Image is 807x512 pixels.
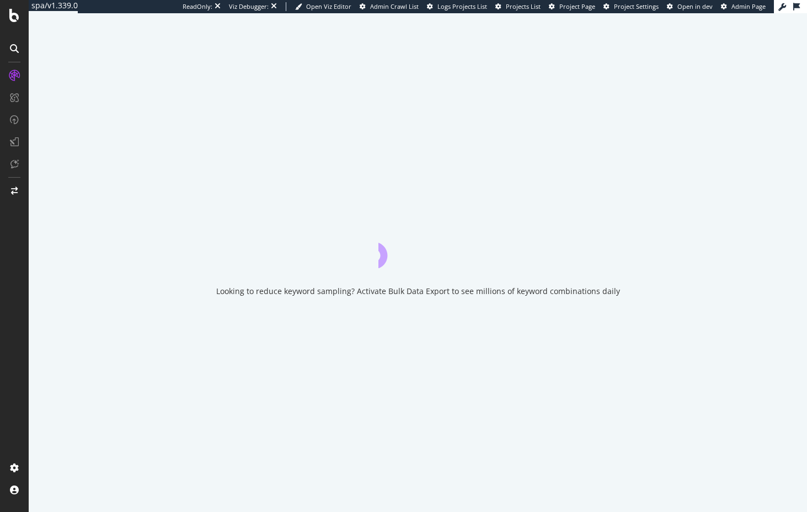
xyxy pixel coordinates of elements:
a: Open Viz Editor [295,2,351,11]
a: Project Page [549,2,595,11]
span: Admin Crawl List [370,2,419,10]
span: Project Page [559,2,595,10]
span: Project Settings [614,2,659,10]
a: Logs Projects List [427,2,487,11]
a: Project Settings [603,2,659,11]
span: Logs Projects List [437,2,487,10]
span: Admin Page [731,2,766,10]
a: Admin Crawl List [360,2,419,11]
a: Projects List [495,2,541,11]
span: Open Viz Editor [306,2,351,10]
div: ReadOnly: [183,2,212,11]
div: Viz Debugger: [229,2,269,11]
a: Admin Page [721,2,766,11]
span: Open in dev [677,2,713,10]
div: Looking to reduce keyword sampling? Activate Bulk Data Export to see millions of keyword combinat... [216,286,620,297]
span: Projects List [506,2,541,10]
div: animation [378,228,458,268]
a: Open in dev [667,2,713,11]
